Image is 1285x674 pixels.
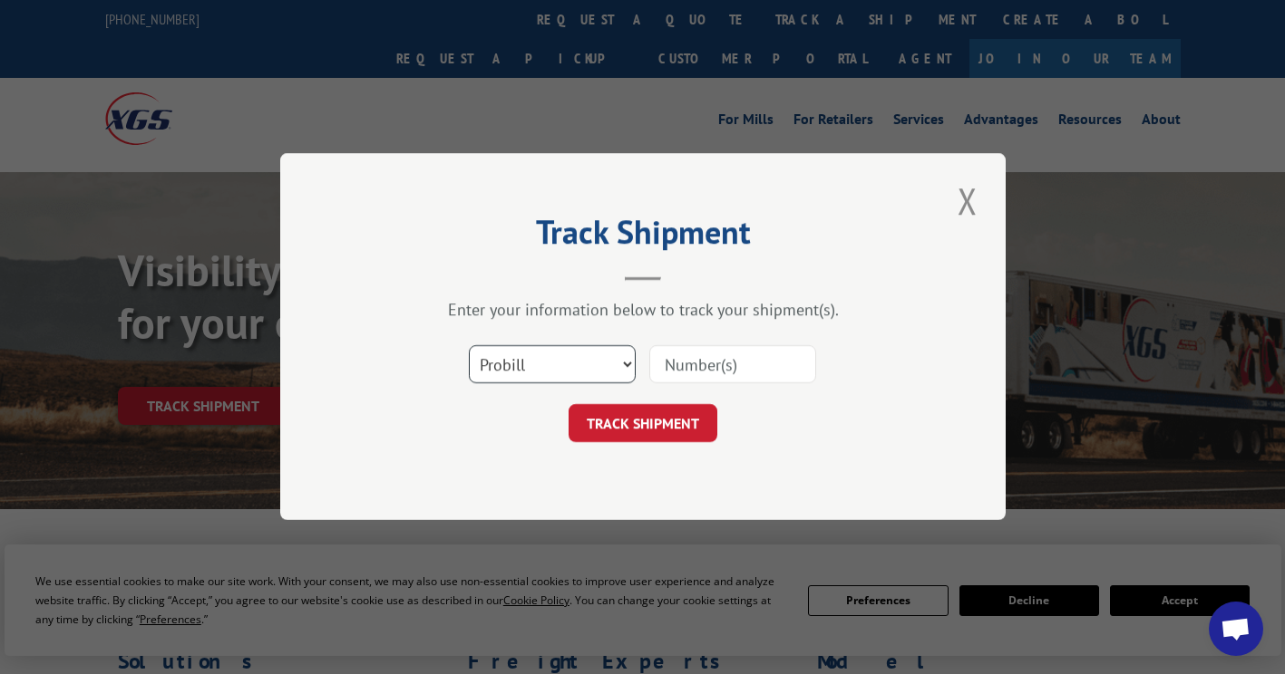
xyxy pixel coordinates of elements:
[569,405,717,443] button: TRACK SHIPMENT
[371,219,915,254] h2: Track Shipment
[1209,602,1263,656] a: Open chat
[371,300,915,321] div: Enter your information below to track your shipment(s).
[952,176,983,226] button: Close modal
[649,346,816,384] input: Number(s)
